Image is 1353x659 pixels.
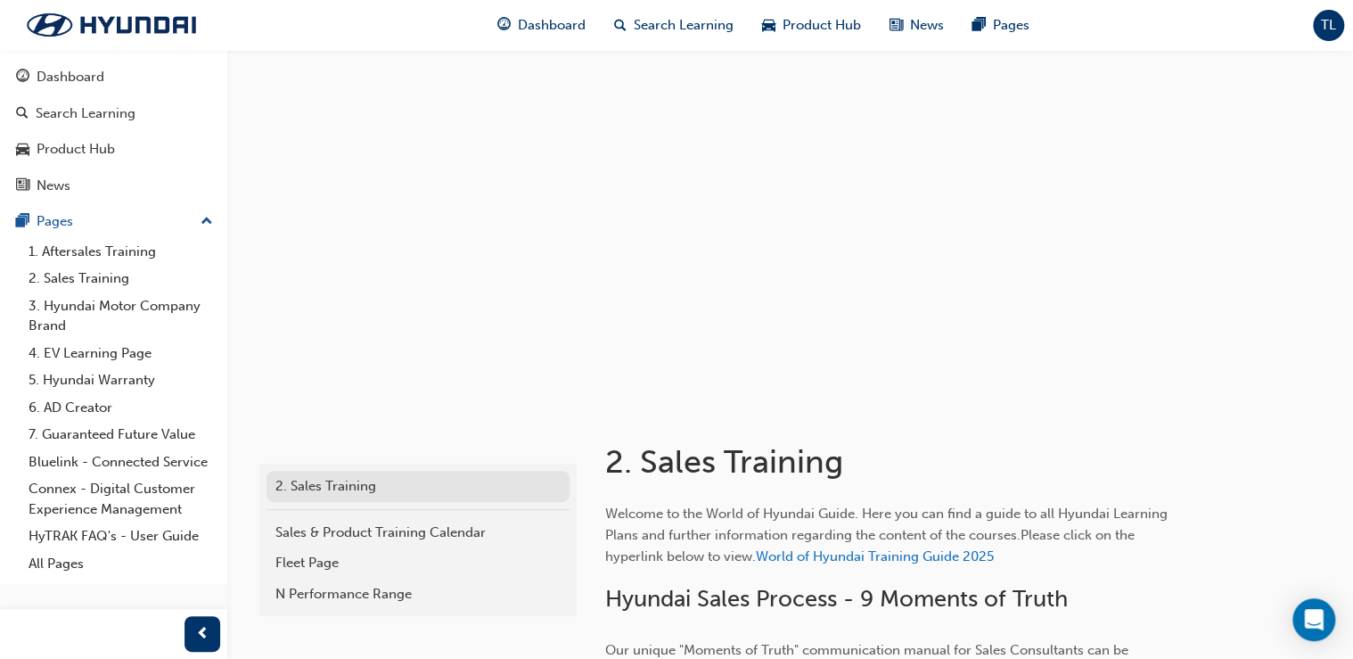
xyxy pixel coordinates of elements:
[762,14,775,37] span: car-icon
[910,15,944,36] span: News
[37,176,70,196] div: News
[1321,15,1336,36] span: TL
[497,14,511,37] span: guage-icon
[9,6,214,44] img: Trak
[16,70,29,86] span: guage-icon
[875,7,958,44] a: news-iconNews
[7,133,220,166] a: Product Hub
[958,7,1044,44] a: pages-iconPages
[21,238,220,266] a: 1. Aftersales Training
[972,14,986,37] span: pages-icon
[266,548,570,579] a: Fleet Page
[201,210,213,234] span: up-icon
[605,506,1171,564] span: Welcome to the World of Hyundai Guide. Here you can find a guide to all Hyundai Learning Plans an...
[16,214,29,230] span: pages-icon
[993,15,1029,36] span: Pages
[275,584,561,605] div: N Performance Range
[21,265,220,292] a: 2. Sales Training
[266,517,570,548] a: Sales & Product Training Calendar
[275,523,561,543] div: Sales & Product Training Calendar
[36,103,135,124] div: Search Learning
[37,67,104,87] div: Dashboard
[21,421,220,449] a: 7. Guaranteed Future Value
[37,211,73,232] div: Pages
[21,292,220,340] a: 3. Hyundai Motor Company Brand
[7,205,220,238] button: Pages
[890,14,903,37] span: news-icon
[196,623,209,646] span: prev-icon
[7,61,220,94] a: Dashboard
[21,394,220,422] a: 6. AD Creator
[605,442,1190,482] h1: 2. Sales Training
[483,7,600,44] a: guage-iconDashboard
[756,548,994,564] a: World of Hyundai Training Guide 2025
[518,15,586,36] span: Dashboard
[7,169,220,202] a: News
[275,553,561,573] div: Fleet Page
[21,449,220,476] a: Bluelink - Connected Service
[7,97,220,130] a: Search Learning
[21,550,220,578] a: All Pages
[1313,10,1344,41] button: TL
[783,15,861,36] span: Product Hub
[748,7,875,44] a: car-iconProduct Hub
[600,7,748,44] a: search-iconSearch Learning
[614,14,627,37] span: search-icon
[21,523,220,550] a: HyTRAK FAQ's - User Guide
[275,476,561,497] div: 2. Sales Training
[21,367,220,394] a: 5. Hyundai Warranty
[605,585,1068,613] span: Hyundai Sales Process - 9 Moments of Truth
[266,579,570,610] a: N Performance Range
[7,57,220,205] button: DashboardSearch LearningProduct HubNews
[634,15,734,36] span: Search Learning
[21,475,220,523] a: Connex - Digital Customer Experience Management
[16,178,29,194] span: news-icon
[37,139,115,160] div: Product Hub
[266,471,570,502] a: 2. Sales Training
[16,106,29,122] span: search-icon
[1292,598,1335,641] div: Open Intercom Messenger
[16,142,29,158] span: car-icon
[21,340,220,367] a: 4. EV Learning Page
